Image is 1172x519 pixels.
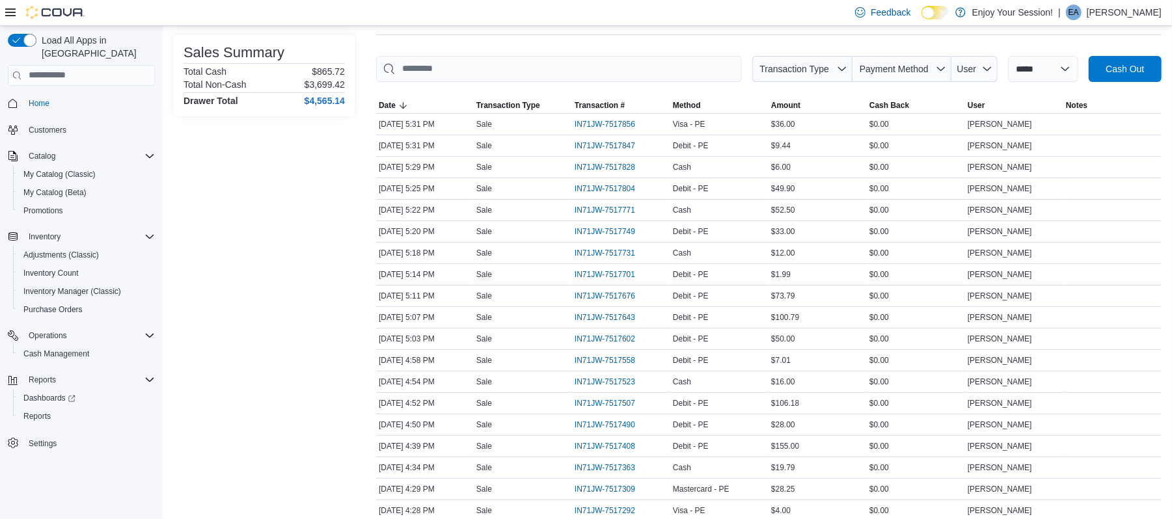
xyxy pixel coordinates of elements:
[673,312,709,323] span: Debit - PE
[957,64,977,74] span: User
[23,229,66,245] button: Inventory
[771,140,791,151] span: $9.44
[3,147,160,165] button: Catalog
[871,6,910,19] span: Feedback
[968,226,1032,237] span: [PERSON_NAME]
[476,183,492,194] p: Sale
[771,334,795,344] span: $50.00
[575,417,648,432] button: IN71JW-7517490
[312,66,345,77] p: $865.72
[18,390,81,406] a: Dashboards
[376,331,474,347] div: [DATE] 5:03 PM
[18,247,104,263] a: Adjustments (Classic)
[376,374,474,390] div: [DATE] 4:54 PM
[476,377,492,387] p: Sale
[13,389,160,407] a: Dashboards
[476,291,492,301] p: Sale
[771,312,799,323] span: $100.79
[867,310,965,325] div: $0.00
[771,377,795,387] span: $16.00
[476,119,492,129] p: Sale
[18,166,101,182] a: My Catalog (Classic)
[13,264,160,282] button: Inventory Count
[867,288,965,304] div: $0.00
[771,355,791,366] span: $7.01
[867,116,965,132] div: $0.00
[867,181,965,196] div: $0.00
[18,346,155,362] span: Cash Management
[575,398,635,408] span: IN71JW-7517507
[29,232,61,242] span: Inventory
[575,310,648,325] button: IN71JW-7517643
[860,64,929,74] span: Payment Method
[3,120,160,139] button: Customers
[379,100,396,111] span: Date
[575,138,648,153] button: IN71JW-7517847
[23,393,75,403] span: Dashboards
[575,374,648,390] button: IN71JW-7517523
[376,460,474,475] div: [DATE] 4:34 PM
[376,116,474,132] div: [DATE] 5:31 PM
[673,269,709,280] span: Debit - PE
[18,346,94,362] a: Cash Management
[29,438,57,449] span: Settings
[759,64,829,74] span: Transaction Type
[771,205,795,215] span: $52.50
[376,438,474,454] div: [DATE] 4:39 PM
[18,284,155,299] span: Inventory Manager (Classic)
[18,284,126,299] a: Inventory Manager (Classic)
[476,248,492,258] p: Sale
[305,96,345,106] h4: $4,565.14
[575,181,648,196] button: IN71JW-7517804
[575,481,648,497] button: IN71JW-7517309
[867,438,965,454] div: $0.00
[968,398,1032,408] span: [PERSON_NAME]
[575,202,648,218] button: IN71JW-7517771
[474,98,572,113] button: Transaction Type
[771,291,795,301] span: $73.79
[476,269,492,280] p: Sale
[476,355,492,366] p: Sale
[18,166,155,182] span: My Catalog (Classic)
[575,267,648,282] button: IN71JW-7517701
[575,355,635,366] span: IN71JW-7517558
[13,183,160,202] button: My Catalog (Beta)
[968,205,1032,215] span: [PERSON_NAME]
[968,100,985,111] span: User
[968,162,1032,172] span: [PERSON_NAME]
[23,187,87,198] span: My Catalog (Beta)
[673,100,701,111] span: Method
[867,138,965,153] div: $0.00
[29,330,67,341] span: Operations
[476,100,540,111] span: Transaction Type
[29,151,55,161] span: Catalog
[18,265,155,281] span: Inventory Count
[23,286,121,297] span: Inventory Manager (Classic)
[670,98,769,113] button: Method
[184,96,238,106] h4: Drawer Total
[23,169,96,180] span: My Catalog (Classic)
[23,349,89,359] span: Cash Management
[18,302,88,317] a: Purchase Orders
[575,119,635,129] span: IN71JW-7517856
[867,331,965,347] div: $0.00
[968,269,1032,280] span: [PERSON_NAME]
[951,56,998,82] button: User
[36,34,155,60] span: Load All Apps in [GEOGRAPHIC_DATA]
[771,162,791,172] span: $6.00
[572,98,670,113] button: Transaction #
[752,56,852,82] button: Transaction Type
[575,441,635,451] span: IN71JW-7517408
[575,162,635,172] span: IN71JW-7517828
[921,6,949,20] input: Dark Mode
[29,375,56,385] span: Reports
[867,460,965,475] div: $0.00
[18,247,155,263] span: Adjustments (Classic)
[771,419,795,430] span: $28.00
[23,122,72,138] a: Customers
[575,377,635,387] span: IN71JW-7517523
[376,181,474,196] div: [DATE] 5:25 PM
[376,138,474,153] div: [DATE] 5:31 PM
[867,417,965,432] div: $0.00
